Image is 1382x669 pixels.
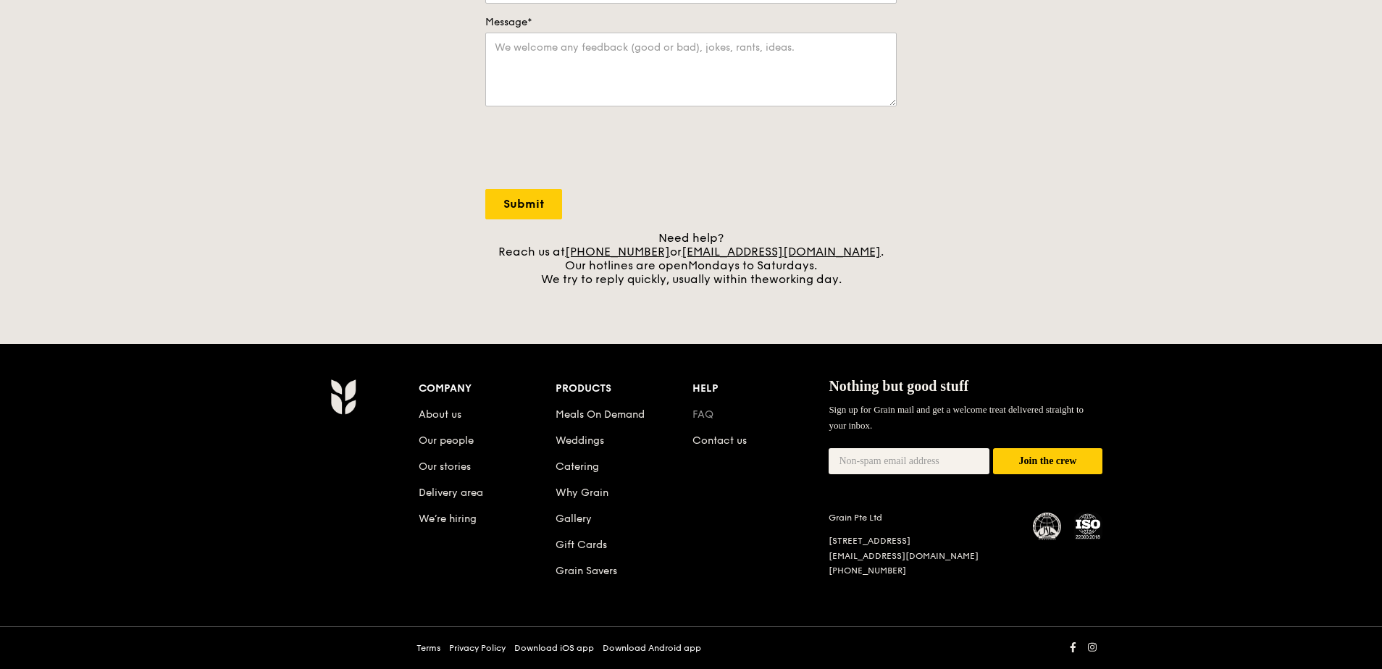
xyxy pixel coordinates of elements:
a: Gallery [556,513,592,525]
a: [PHONE_NUMBER] [829,565,906,576]
a: FAQ [692,408,713,421]
a: Our people [419,434,474,447]
div: Help [692,379,829,399]
a: Catering [556,460,599,473]
span: Sign up for Grain mail and get a welcome treat delivered straight to your inbox. [829,404,1084,431]
a: Delivery area [419,487,483,499]
div: Grain Pte Ltd [829,512,1015,523]
div: Company [419,379,556,399]
a: Download Android app [603,642,701,654]
a: [EMAIL_ADDRESS][DOMAIN_NAME] [682,245,881,258]
a: Terms [416,642,440,654]
img: Grain [330,379,356,415]
a: Grain Savers [556,565,617,577]
span: Nothing but good stuff [829,378,968,394]
label: Message* [485,15,897,30]
a: We’re hiring [419,513,477,525]
iframe: reCAPTCHA [485,121,705,177]
button: Join the crew [993,448,1102,475]
span: working day. [769,272,842,286]
a: Meals On Demand [556,408,645,421]
a: [EMAIL_ADDRESS][DOMAIN_NAME] [829,551,979,561]
img: ISO Certified [1073,512,1102,541]
a: Privacy Policy [449,642,506,654]
a: Why Grain [556,487,608,499]
input: Non-spam email address [829,448,989,474]
a: Contact us [692,434,747,447]
div: [STREET_ADDRESS] [829,535,1015,547]
a: About us [419,408,461,421]
div: Products [556,379,692,399]
a: Download iOS app [514,642,594,654]
a: Gift Cards [556,539,607,551]
input: Submit [485,189,562,219]
img: MUIS Halal Certified [1033,513,1062,542]
a: [PHONE_NUMBER] [565,245,670,258]
span: Mondays to Saturdays. [688,258,817,272]
div: Need help? Reach us at or . Our hotlines are open We try to reply quickly, usually within the [485,231,897,286]
a: Weddings [556,434,604,447]
a: Our stories [419,460,471,473]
